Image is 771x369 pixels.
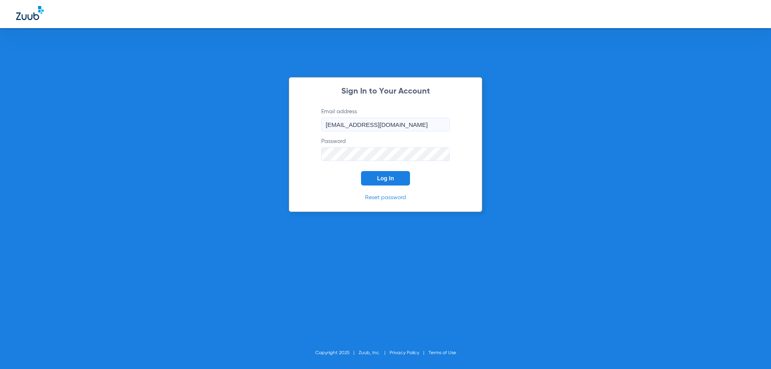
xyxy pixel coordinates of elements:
[321,118,450,131] input: Email address
[390,351,419,355] a: Privacy Policy
[365,195,406,200] a: Reset password
[377,175,394,181] span: Log In
[16,6,44,20] img: Zuub Logo
[361,171,410,186] button: Log In
[428,351,456,355] a: Terms of Use
[321,147,450,161] input: Password
[315,349,359,357] li: Copyright 2025
[731,330,771,369] iframe: Chat Widget
[321,137,450,161] label: Password
[321,108,450,131] label: Email address
[359,349,390,357] li: Zuub, Inc.
[309,88,462,96] h2: Sign In to Your Account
